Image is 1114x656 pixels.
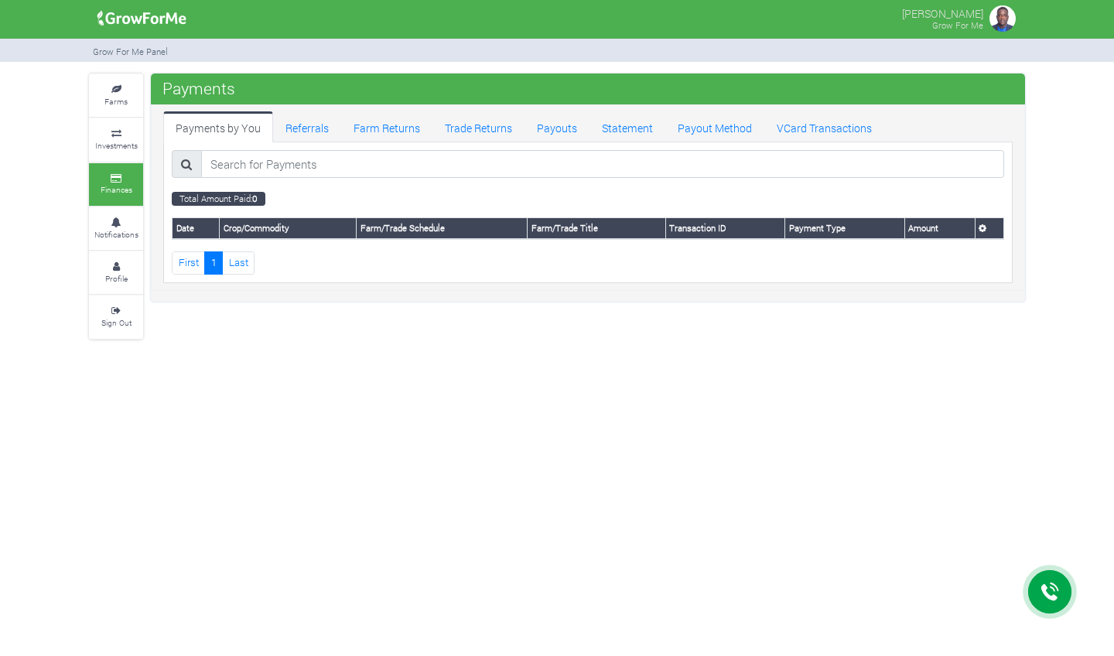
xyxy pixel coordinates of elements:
small: Investments [95,140,138,151]
a: Farms [89,74,143,117]
small: Finances [101,184,132,195]
img: growforme image [92,3,192,34]
a: Payments by You [163,111,273,142]
a: 1 [204,251,223,274]
a: VCard Transactions [764,111,884,142]
th: Farm/Trade Schedule [357,218,528,239]
span: Payments [159,73,239,104]
a: Investments [89,118,143,161]
th: Transaction ID [665,218,784,239]
b: 0 [252,193,258,204]
a: Finances [89,163,143,206]
a: Profile [89,251,143,294]
a: Sign Out [89,296,143,338]
a: First [172,251,205,274]
img: growforme image [987,3,1018,34]
a: Statement [589,111,665,142]
th: Payment Type [785,218,904,239]
input: Search for Payments [201,150,1004,178]
th: Amount [904,218,975,239]
a: Payouts [525,111,589,142]
th: Farm/Trade Title [528,218,666,239]
p: [PERSON_NAME] [902,3,983,22]
a: Referrals [273,111,341,142]
a: Last [222,251,255,274]
small: Sign Out [101,317,132,328]
a: Farm Returns [341,111,432,142]
small: Notifications [94,229,138,240]
nav: Page Navigation [172,251,1004,274]
a: Payout Method [665,111,764,142]
small: Farms [104,96,128,107]
small: Grow For Me [932,19,983,31]
th: Crop/Commodity [220,218,357,239]
small: Total Amount Paid: [172,192,265,206]
small: Profile [105,273,128,284]
a: Notifications [89,207,143,250]
a: Trade Returns [432,111,525,142]
th: Date [173,218,220,239]
small: Grow For Me Panel [93,46,168,57]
